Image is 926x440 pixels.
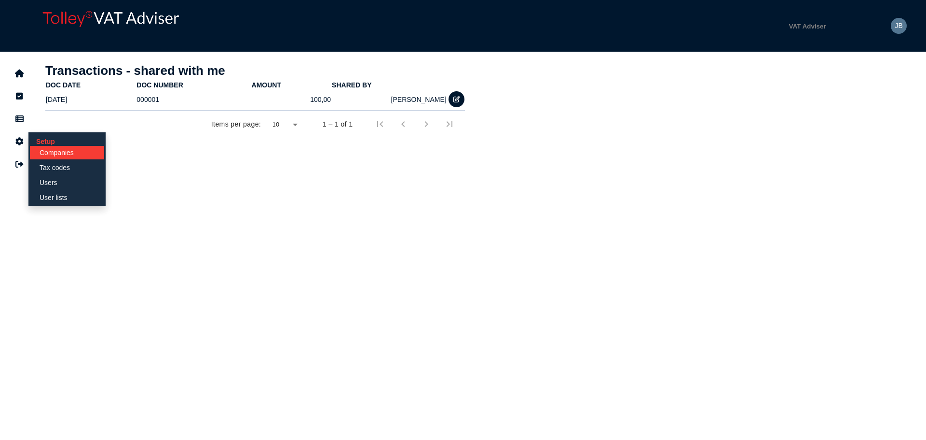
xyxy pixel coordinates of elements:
[30,161,104,174] a: Tax codes
[891,18,907,34] div: Profile settings
[415,113,438,136] button: Next page
[136,81,250,89] div: doc number
[438,113,461,136] button: Last page
[392,113,415,136] button: Previous page
[30,146,104,159] a: Companies
[332,81,447,89] div: shared by
[45,63,465,78] h1: Transactions - shared with me
[211,119,261,129] div: Items per page:
[212,14,838,38] menu: navigate products
[9,154,29,174] button: Sign out
[777,14,838,38] button: Shows a dropdown of VAT Advisor options
[252,81,281,89] div: Amount
[30,176,104,189] a: Users
[9,109,29,129] button: Data manager
[251,89,332,109] td: 100,00
[39,7,207,44] div: app logo
[45,89,136,109] td: [DATE]
[46,81,136,89] div: doc date
[46,81,81,89] div: doc date
[9,63,29,84] button: Home
[332,81,371,89] div: shared by
[449,91,464,107] button: Open shared transaction
[28,130,60,151] span: Setup
[9,86,29,106] button: Tasks
[323,119,353,129] div: 1 – 1 of 1
[9,131,29,152] button: Manage settings
[136,81,183,89] div: doc number
[30,191,104,204] a: User lists
[252,81,331,89] div: Amount
[368,113,392,136] button: First page
[136,89,251,109] td: 000001
[331,89,447,109] td: [PERSON_NAME]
